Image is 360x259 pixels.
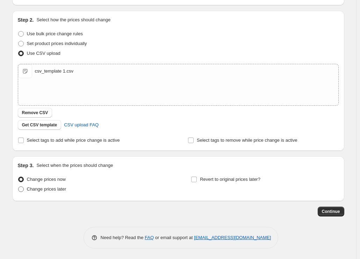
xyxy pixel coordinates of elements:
a: FAQ [145,235,154,240]
a: CSV upload FAQ [60,119,103,131]
button: Continue [318,207,344,216]
span: Get CSV template [22,122,57,128]
span: or email support at [154,235,194,240]
span: Select tags to remove while price change is active [197,138,297,143]
p: Select when the prices should change [36,162,113,169]
span: Continue [322,209,340,214]
span: Set product prices individually [27,41,87,46]
span: Change prices later [27,186,66,192]
span: Use CSV upload [27,51,60,56]
span: CSV upload FAQ [64,121,99,128]
button: Remove CSV [18,108,52,118]
h2: Step 3. [18,162,34,169]
span: Select tags to add while price change is active [27,138,120,143]
a: [EMAIL_ADDRESS][DOMAIN_NAME] [194,235,271,240]
p: Select how the prices should change [36,16,110,23]
span: Change prices now [27,177,66,182]
span: Use bulk price change rules [27,31,83,36]
h2: Step 2. [18,16,34,23]
span: Remove CSV [22,110,48,116]
button: Get CSV template [18,120,62,130]
span: Need help? Read the [101,235,145,240]
span: Revert to original prices later? [200,177,260,182]
div: csv_template 1.csv [35,68,74,75]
